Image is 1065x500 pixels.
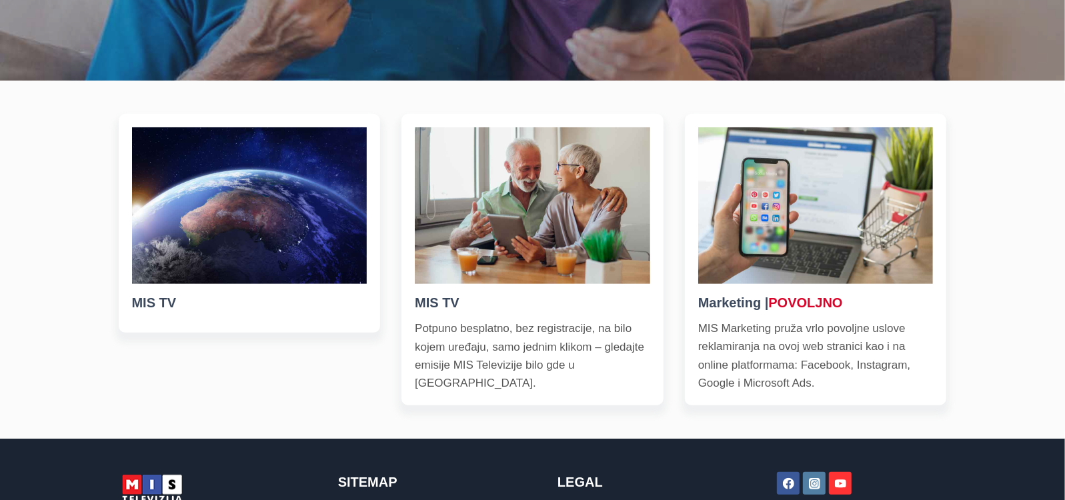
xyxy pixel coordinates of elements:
p: Potpuno besplatno, bez registracije, na bilo kojem uređaju, samo jednim klikom – gledajte emisije... [415,319,650,392]
h5: MIS TV [132,293,367,313]
h5: Marketing | [698,293,934,313]
h5: MIS TV [415,293,650,313]
p: MIS Marketing pruža vrlo povoljne uslove reklamiranja na ovoj web stranici kao i na online platfo... [698,319,934,392]
a: Marketing |POVOLJNOMIS Marketing pruža vrlo povoljne uslove reklamiranja na ovoj web stranici kao... [685,114,947,405]
a: MIS TVPotpuno besplatno, bez registracije, na bilo kojem uređaju, samo jednim klikom – gledajte e... [401,114,664,405]
h2: Sitemap [338,472,507,492]
a: Instagram [803,472,826,495]
a: Facebook [777,472,800,495]
h2: Legal [558,472,727,492]
a: YouTube [829,472,852,495]
red: POVOLJNO [768,295,842,310]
